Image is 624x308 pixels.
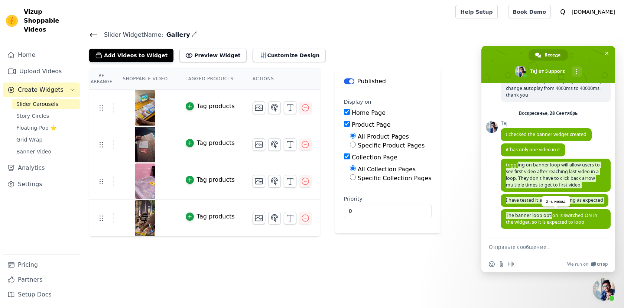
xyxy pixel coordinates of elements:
[253,101,265,114] button: Change Thumbnail
[16,124,56,132] span: Floating-Pop ⭐
[352,154,397,161] label: Collection Page
[358,142,425,149] label: Specific Product Pages
[135,200,156,236] img: vizup-images-d347.png
[253,138,265,151] button: Change Thumbnail
[357,77,386,86] p: Published
[6,15,18,27] img: Vizup
[192,30,198,40] div: Edit Name
[24,7,77,34] span: Vizup Shoppable Videos
[253,175,265,188] button: Change Thumbnail
[489,261,495,267] span: Вставить emoji
[569,5,618,19] p: [DOMAIN_NAME]
[163,30,190,39] span: Gallery
[244,68,320,90] th: Actions
[3,272,80,287] a: Partners
[3,177,80,192] a: Settings
[498,261,504,267] span: Отправить файл
[352,109,386,116] label: Home Page
[501,121,592,126] span: Tej
[506,162,600,188] span: toggling on banner loop will allow users to see first video after reaching last video in a loop. ...
[89,49,173,62] button: Add Videos to Widget
[3,257,80,272] a: Pricing
[506,131,586,137] span: I checked the banner widget created
[3,48,80,62] a: Home
[18,85,64,94] span: Create Widgets
[567,261,608,267] a: We run onCrisp
[12,134,80,145] a: Grid Wrap
[508,5,551,19] a: Book Demo
[135,163,156,199] img: vizup-images-6078.png
[12,123,80,133] a: Floating-Pop ⭐
[572,67,582,77] div: Дополнительные каналы
[16,112,49,120] span: Story Circles
[506,78,601,98] span: all is the same, Tej. it is looping. at list kindly change autoplay from 4000ms to 40000ms. thank...
[135,90,156,126] img: vizup-images-b1c9.png
[506,212,597,225] span: The banner loop option is switched ON in the widget, so it is expected to loop
[253,212,265,224] button: Change Thumbnail
[508,261,514,267] span: Запись аудиосообщения
[506,146,560,153] span: it has only one video in it
[16,100,58,108] span: Slider Carousels
[3,287,80,302] a: Setup Docs
[603,49,611,57] span: Закрыть чат
[186,175,235,184] button: Tag products
[3,161,80,175] a: Analytics
[3,82,80,97] button: Create Widgets
[593,278,615,301] div: Закрыть чат
[197,212,235,221] div: Tag products
[186,102,235,111] button: Tag products
[560,8,565,16] text: Q
[197,139,235,147] div: Tag products
[16,148,51,155] span: Banner Video
[597,261,608,267] span: Crisp
[344,98,371,106] legend: Display on
[179,49,246,62] button: Preview Widget
[253,49,326,62] button: Customize Design
[358,166,416,173] label: All Collection Pages
[344,195,432,202] label: Priority
[455,5,497,19] a: Help Setup
[567,261,588,267] span: We run on
[98,30,163,39] span: Slider Widget Name:
[186,139,235,147] button: Tag products
[135,127,156,162] img: vizup-images-94b9.png
[557,5,618,19] button: Q [DOMAIN_NAME]
[197,102,235,111] div: Tag products
[358,175,432,182] label: Specific Collection Pages
[545,49,560,61] span: Беседа
[506,197,603,203] span: I have tested it and it is working as expected
[12,111,80,121] a: Story Circles
[16,136,42,143] span: Grid Wrap
[352,121,391,128] label: Product Page
[197,175,235,184] div: Tag products
[186,212,235,221] button: Tag products
[177,68,244,90] th: Tagged Products
[358,133,409,140] label: All Product Pages
[529,49,568,61] div: Беседа
[12,146,80,157] a: Banner Video
[3,64,80,79] a: Upload Videos
[519,111,578,116] div: Воскресенье, 28 Сентябрь
[89,68,114,90] th: Re Arrange
[12,99,80,109] a: Slider Carousels
[489,244,591,250] textarea: Отправьте сообщение...
[114,68,176,90] th: Shoppable Video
